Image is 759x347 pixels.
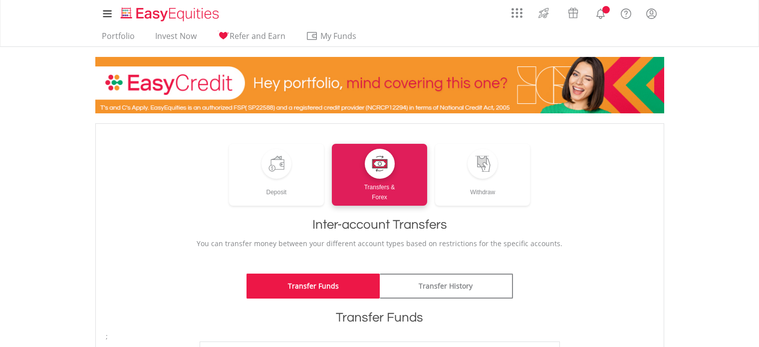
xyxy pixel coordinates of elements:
[306,29,371,42] span: My Funds
[565,5,581,21] img: vouchers-v2.svg
[106,216,654,234] h1: Inter-account Transfers
[247,274,380,299] a: Transfer Funds
[332,179,427,202] div: Transfers & Forex
[435,179,530,197] div: Withdraw
[229,179,324,197] div: Deposit
[213,31,289,46] a: Refer and Earn
[435,144,530,206] a: Withdraw
[151,31,201,46] a: Invest Now
[229,144,324,206] a: Deposit
[119,6,223,22] img: EasyEquities_Logo.png
[332,144,427,206] a: Transfers &Forex
[117,2,223,22] a: Home page
[98,31,139,46] a: Portfolio
[588,2,613,22] a: Notifications
[380,274,513,299] a: Transfer History
[106,239,654,249] p: You can transfer money between your different account types based on restrictions for the specifi...
[106,309,654,327] h1: Transfer Funds
[95,57,664,113] img: EasyCredit Promotion Banner
[230,30,285,41] span: Refer and Earn
[613,2,639,22] a: FAQ's and Support
[511,7,522,18] img: grid-menu-icon.svg
[639,2,664,24] a: My Profile
[535,5,552,21] img: thrive-v2.svg
[505,2,529,18] a: AppsGrid
[558,2,588,21] a: Vouchers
